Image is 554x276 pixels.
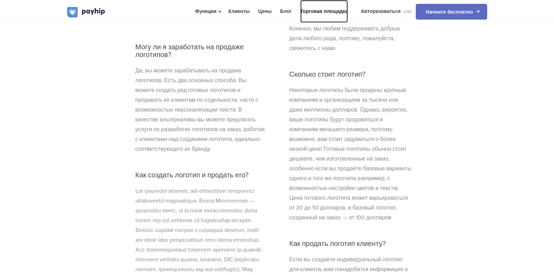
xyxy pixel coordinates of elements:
[258,8,272,14] font: Цены
[404,8,412,14] font: или
[135,171,249,179] font: Как создать логотип и продать его?
[195,8,217,14] font: Функции
[67,7,106,17] img: logo.svg
[289,87,412,221] font: Некоторые логотипы были проданы крупным компаниям и организациям за тысячи или даже миллионы долл...
[289,70,365,79] font: Сколько стоит логотип?
[289,25,400,52] font: Конечно, мы любим поддерживать добрые дела любого рода, поэтому, пожалуйста, свяжитесь с нами.
[416,4,487,20] a: Начните бесплатно
[280,8,292,14] font: Блог
[289,240,386,248] font: Как продать логотип клиенту?
[426,9,473,15] font: Начните бесплатно
[229,8,250,14] font: Клиенты
[361,8,401,14] font: Авторизоваться
[300,8,348,14] font: Торговая площадка
[135,67,265,153] font: Да, вы можете зарабатывать на продаже логотипов. Есть два основных способа. Вы можете создать ряд...
[135,43,244,59] font: Могу ли я заработать на продаже логотипов?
